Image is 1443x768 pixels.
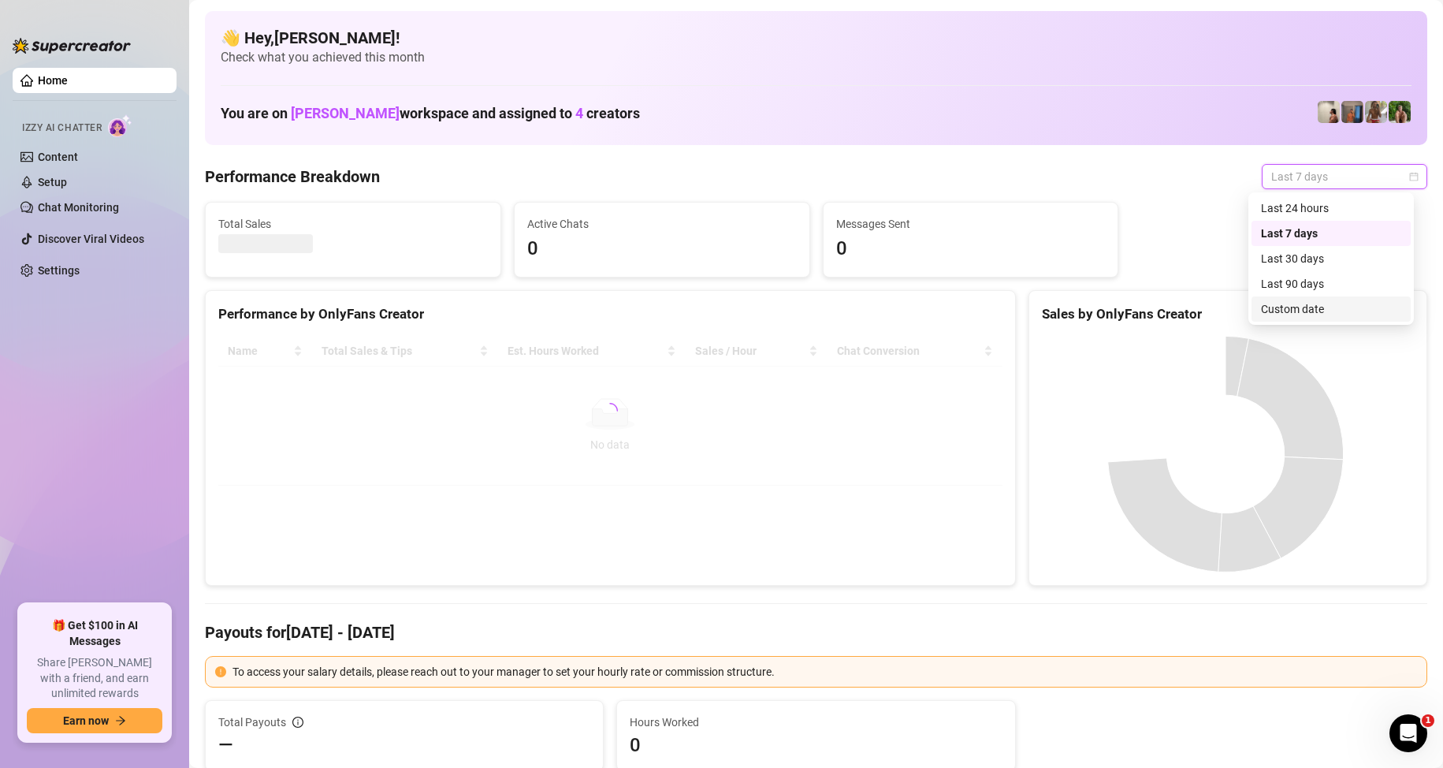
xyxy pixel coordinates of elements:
span: 0 [527,234,797,264]
img: Nathaniel [1389,101,1411,123]
span: 1 [1422,714,1434,727]
div: Last 7 days [1261,225,1401,242]
span: loading [601,401,620,421]
span: exclamation-circle [215,666,226,677]
div: Sales by OnlyFans Creator [1042,304,1414,325]
span: 4 [575,105,583,121]
h4: Performance Breakdown [205,166,380,188]
img: logo-BBDzfeDw.svg [13,38,131,54]
a: Chat Monitoring [38,201,119,214]
img: Nathaniel [1365,101,1387,123]
div: Last 24 hours [1251,196,1411,221]
div: Last 90 days [1251,271,1411,296]
span: Messages Sent [836,215,1106,233]
img: AI Chatter [108,114,132,137]
span: Earn now [63,714,109,727]
span: Total Payouts [218,714,286,731]
a: Content [38,151,78,163]
span: 0 [630,733,1002,758]
span: Hours Worked [630,714,1002,731]
span: calendar [1409,172,1419,181]
iframe: Intercom live chat [1389,714,1427,752]
div: Custom date [1261,300,1401,318]
div: Last 30 days [1251,246,1411,271]
span: 0 [836,234,1106,264]
a: Setup [38,176,67,188]
span: Total Sales [218,215,488,233]
span: Last 7 days [1271,165,1418,188]
span: Share [PERSON_NAME] with a friend, and earn unlimited rewards [27,655,162,702]
button: Earn nowarrow-right [27,708,162,733]
a: Discover Viral Videos [38,233,144,245]
span: arrow-right [115,715,126,726]
h1: You are on workspace and assigned to creators [221,105,640,122]
div: Last 90 days [1261,275,1401,293]
div: Last 24 hours [1261,199,1401,217]
div: Performance by OnlyFans Creator [218,304,1002,325]
a: Home [38,74,68,87]
div: Last 30 days [1261,250,1401,267]
span: 🎁 Get $100 in AI Messages [27,618,162,649]
span: Active Chats [527,215,797,233]
span: Check what you achieved this month [221,49,1411,66]
div: Custom date [1251,296,1411,322]
h4: Payouts for [DATE] - [DATE] [205,621,1427,643]
span: Izzy AI Chatter [22,121,102,136]
img: Ralphy [1318,101,1340,123]
div: To access your salary details, please reach out to your manager to set your hourly rate or commis... [232,663,1417,680]
div: Last 7 days [1251,221,1411,246]
span: [PERSON_NAME] [291,105,400,121]
img: Wayne [1341,101,1363,123]
h4: 👋 Hey, [PERSON_NAME] ! [221,27,1411,49]
a: Settings [38,264,80,277]
span: — [218,733,233,758]
span: info-circle [292,717,303,728]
